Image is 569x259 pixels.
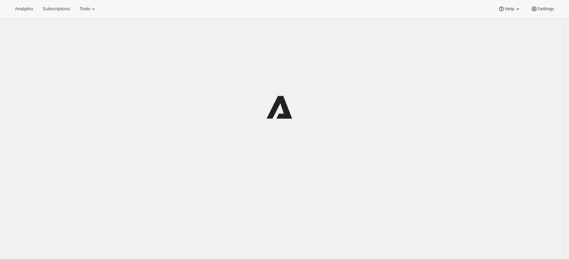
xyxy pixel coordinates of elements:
span: Settings [538,6,554,12]
span: Analytics [15,6,33,12]
button: Subscriptions [39,4,74,14]
span: Tools [80,6,90,12]
button: Analytics [11,4,37,14]
button: Tools [75,4,101,14]
span: Subscriptions [43,6,70,12]
button: Settings [527,4,558,14]
button: Help [494,4,525,14]
span: Help [505,6,514,12]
